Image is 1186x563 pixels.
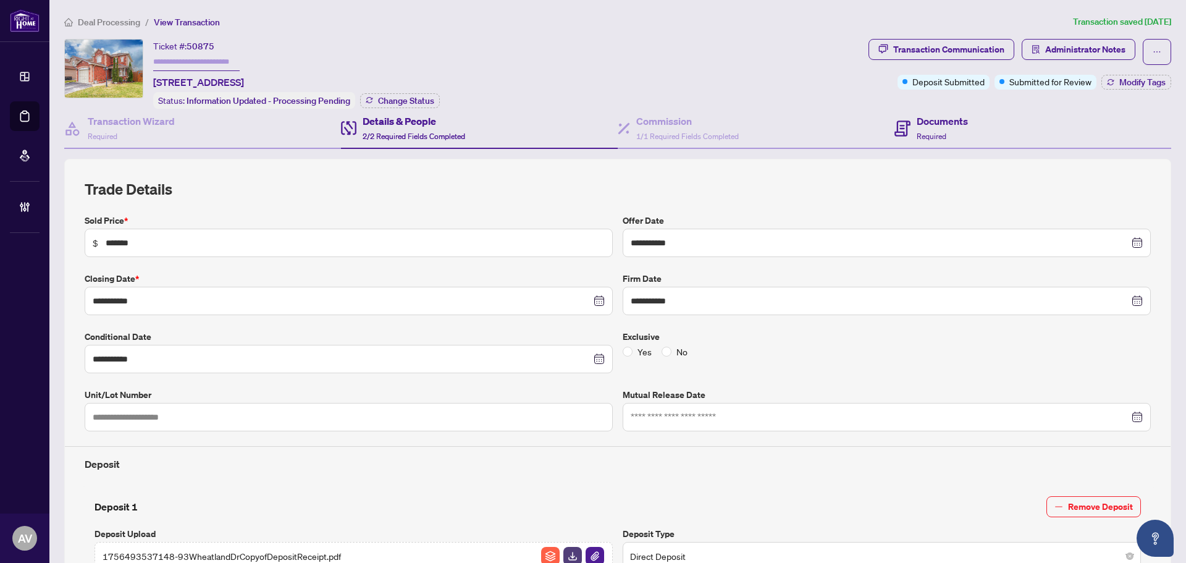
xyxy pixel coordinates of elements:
[1046,496,1141,517] button: Remove Deposit
[623,388,1151,402] label: Mutual Release Date
[85,179,1151,199] h2: Trade Details
[917,132,946,141] span: Required
[64,18,73,27] span: home
[1054,502,1063,511] span: minus
[85,388,613,402] label: Unit/Lot Number
[623,214,1151,227] label: Offer Date
[154,17,220,28] span: View Transaction
[145,15,149,29] li: /
[623,330,1151,344] label: Exclusive
[363,132,465,141] span: 2/2 Required Fields Completed
[912,75,985,88] span: Deposit Submitted
[153,39,214,53] div: Ticket #:
[10,9,40,32] img: logo
[85,457,1151,472] h4: Deposit
[636,132,739,141] span: 1/1 Required Fields Completed
[1126,552,1133,560] span: close-circle
[18,530,32,547] span: AV
[153,92,355,109] div: Status:
[363,114,465,129] h4: Details & People
[671,345,692,358] span: No
[93,236,98,250] span: $
[1032,45,1040,54] span: solution
[1073,15,1171,29] article: Transaction saved [DATE]
[88,132,117,141] span: Required
[1137,520,1174,557] button: Open asap
[95,499,138,514] h4: Deposit 1
[378,96,434,105] span: Change Status
[88,114,175,129] h4: Transaction Wizard
[65,40,143,98] img: IMG-X12252720_1.jpg
[893,40,1004,59] div: Transaction Communication
[917,114,968,129] h4: Documents
[85,330,613,344] label: Conditional Date
[187,41,214,52] span: 50875
[187,95,350,106] span: Information Updated - Processing Pending
[623,272,1151,286] label: Firm Date
[633,345,657,358] span: Yes
[1153,48,1161,56] span: ellipsis
[1009,75,1091,88] span: Submitted for Review
[78,17,140,28] span: Deal Processing
[1101,75,1171,90] button: Modify Tags
[95,527,613,541] label: Deposit Upload
[1119,78,1166,87] span: Modify Tags
[1068,497,1133,517] span: Remove Deposit
[360,93,440,108] button: Change Status
[153,75,244,90] span: [STREET_ADDRESS]
[868,39,1014,60] button: Transaction Communication
[85,272,613,286] label: Closing Date
[1022,39,1135,60] button: Administrator Notes
[103,549,341,563] span: 1756493537148-93WheatlandDrCopyofDepositReceipt.pdf
[623,527,1141,541] label: Deposit Type
[1045,40,1125,59] span: Administrator Notes
[85,214,613,227] label: Sold Price
[636,114,739,129] h4: Commission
